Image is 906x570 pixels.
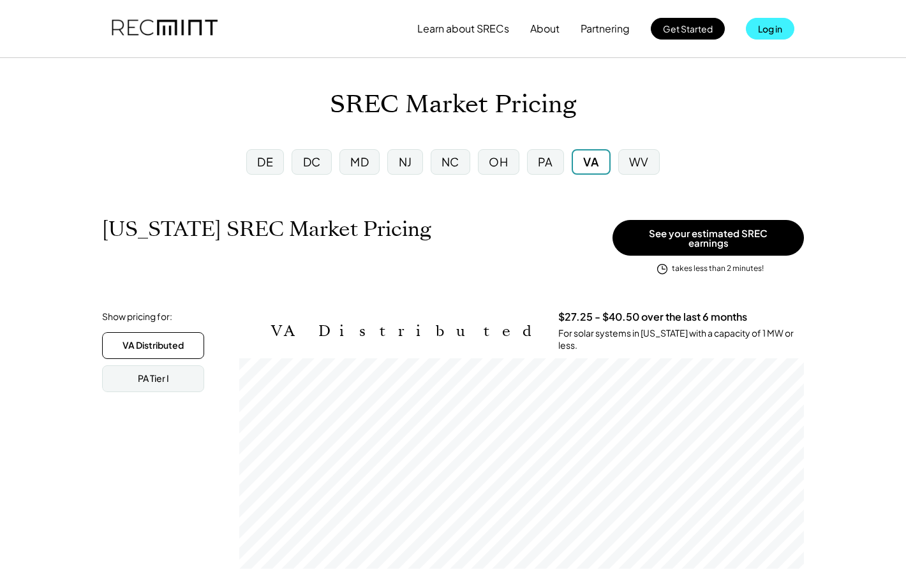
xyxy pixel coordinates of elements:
h1: SREC Market Pricing [330,90,576,120]
div: Show pricing for: [102,311,172,323]
div: WV [629,154,649,170]
div: MD [350,154,369,170]
div: takes less than 2 minutes! [672,263,764,274]
button: About [530,16,560,41]
div: OH [489,154,508,170]
div: For solar systems in [US_STATE] with a capacity of 1 MW or less. [558,327,804,352]
div: NC [442,154,459,170]
button: Learn about SRECs [417,16,509,41]
div: VA [583,154,598,170]
button: Log in [746,18,794,40]
h2: VA Distributed [271,322,539,340]
div: DC [303,154,321,170]
h1: [US_STATE] SREC Market Pricing [102,217,431,242]
div: PA Tier I [138,372,169,385]
div: DE [257,154,273,170]
img: recmint-logotype%403x.png [112,7,218,50]
div: PA [538,154,553,170]
button: See your estimated SREC earnings [613,220,804,256]
button: Get Started [651,18,725,40]
button: Partnering [581,16,630,41]
div: NJ [399,154,412,170]
div: VA Distributed [123,339,184,352]
h3: $27.25 - $40.50 over the last 6 months [558,311,747,324]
